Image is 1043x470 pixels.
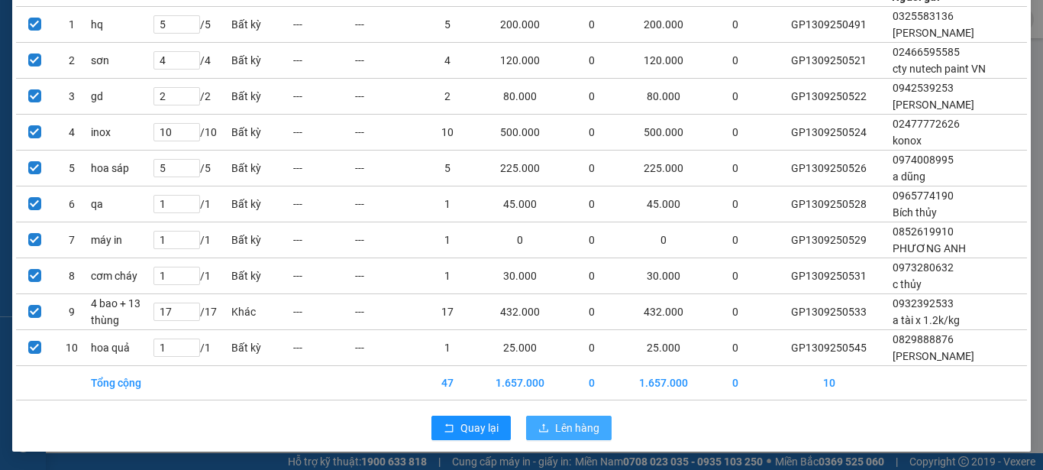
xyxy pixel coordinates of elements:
span: konox [893,135,922,147]
td: GP1309250522 [767,79,892,115]
td: 0 [560,366,622,400]
td: 0 [705,258,767,294]
td: / 5 [153,7,231,43]
span: 0852619910 [893,225,954,238]
td: 1.657.000 [622,366,704,400]
td: --- [292,7,354,43]
td: qa [90,186,152,222]
td: / 10 [153,115,231,151]
td: 30.000 [622,258,704,294]
td: 25.000 [622,330,704,366]
button: uploadLên hàng [526,416,612,440]
td: 0 [705,151,767,186]
td: --- [354,115,416,151]
td: 500.000 [622,115,704,151]
td: GP1309250529 [767,222,892,258]
td: 1.657.000 [479,366,560,400]
td: Bất kỳ [231,7,292,43]
td: 200.000 [622,7,704,43]
td: --- [354,258,416,294]
td: 5 [53,151,91,186]
span: 02477772626 [893,118,960,130]
td: 0 [705,366,767,400]
span: 0829888876 [893,333,954,345]
td: 8 [53,258,91,294]
span: Bích thủy [893,206,937,219]
span: [PERSON_NAME] [893,99,974,111]
td: --- [292,79,354,115]
td: 0 [560,115,622,151]
td: / 1 [153,330,231,366]
td: / 5 [153,151,231,186]
td: 0 [705,79,767,115]
td: / 4 [153,43,231,79]
td: 0 [560,222,622,258]
td: Bất kỳ [231,79,292,115]
td: GP1309250524 [767,115,892,151]
td: 3 [53,79,91,115]
td: GP1309250526 [767,151,892,186]
td: 0 [705,43,767,79]
td: 0 [560,79,622,115]
td: hoa sáp [90,151,152,186]
td: inox [90,115,152,151]
td: / 17 [153,294,231,330]
td: 1 [417,330,479,366]
td: GP1309250533 [767,294,892,330]
td: 45.000 [622,186,704,222]
td: 0 [560,7,622,43]
td: 30.000 [479,258,560,294]
td: 10 [767,366,892,400]
span: [PERSON_NAME] [893,350,974,362]
td: 10 [53,330,91,366]
td: GP1309250521 [767,43,892,79]
td: 0 [560,151,622,186]
span: Lên hàng [555,420,599,436]
td: máy in [90,222,152,258]
td: --- [292,294,354,330]
td: Bất kỳ [231,115,292,151]
td: Bất kỳ [231,258,292,294]
span: [PERSON_NAME] [893,27,974,39]
td: 1 [53,7,91,43]
td: 225.000 [479,151,560,186]
td: 0 [479,222,560,258]
td: --- [354,330,416,366]
td: 432.000 [622,294,704,330]
td: sơn [90,43,152,79]
td: Bất kỳ [231,222,292,258]
td: 5 [417,7,479,43]
td: 0 [705,222,767,258]
td: Bất kỳ [231,151,292,186]
td: --- [354,43,416,79]
td: 45.000 [479,186,560,222]
td: --- [354,151,416,186]
td: 7 [53,222,91,258]
span: 0974008995 [893,154,954,166]
td: 0 [705,330,767,366]
td: 5 [417,151,479,186]
td: --- [354,7,416,43]
td: 6 [53,186,91,222]
td: 200.000 [479,7,560,43]
td: 4 [53,115,91,151]
td: 1 [417,186,479,222]
td: 0 [705,115,767,151]
td: / 1 [153,186,231,222]
span: 0325583136 [893,10,954,22]
td: 25.000 [479,330,560,366]
td: --- [354,294,416,330]
td: --- [292,258,354,294]
span: cty nutech paint VN [893,63,986,75]
td: --- [354,222,416,258]
td: --- [292,43,354,79]
button: rollbackQuay lại [431,416,511,440]
td: 0 [560,43,622,79]
td: 47 [417,366,479,400]
td: 80.000 [479,79,560,115]
span: c thủy [893,278,922,290]
td: GP1309250531 [767,258,892,294]
td: 1 [417,222,479,258]
td: --- [292,330,354,366]
td: 0 [622,222,704,258]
